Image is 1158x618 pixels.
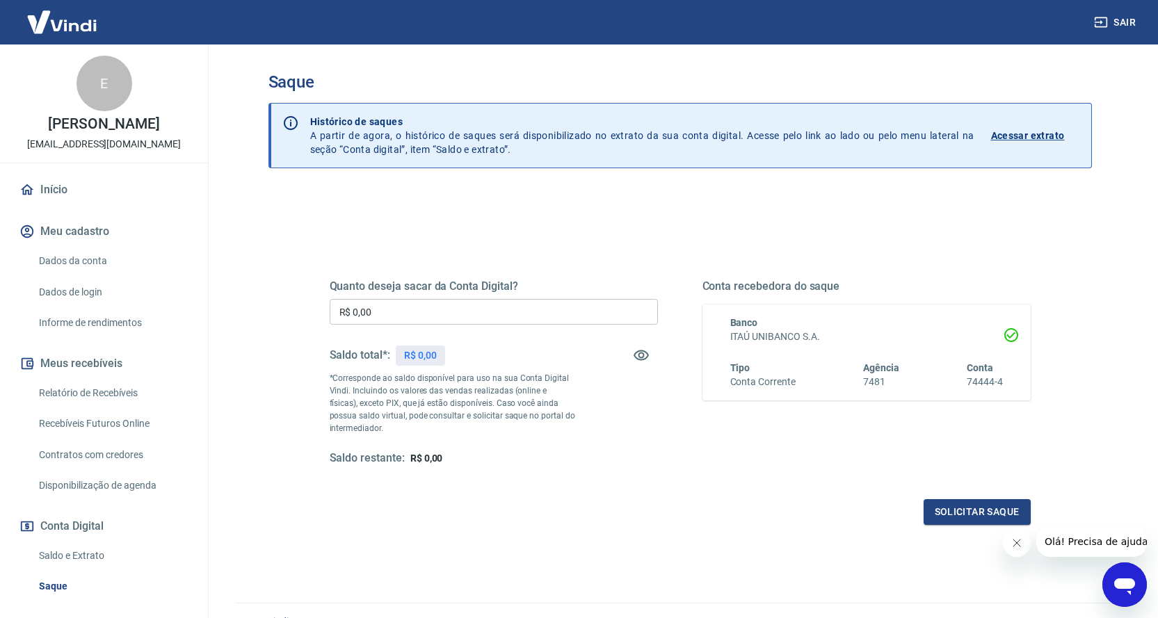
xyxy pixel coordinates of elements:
[1091,10,1141,35] button: Sair
[730,362,750,373] span: Tipo
[924,499,1031,525] button: Solicitar saque
[991,115,1080,156] a: Acessar extrato
[17,348,191,379] button: Meus recebíveis
[730,317,758,328] span: Banco
[1003,529,1031,557] iframe: Fechar mensagem
[1036,526,1147,557] iframe: Mensagem da empresa
[730,375,796,389] h6: Conta Corrente
[1102,562,1147,607] iframe: Botão para abrir a janela de mensagens
[404,348,437,363] p: R$ 0,00
[33,572,191,601] a: Saque
[17,1,107,43] img: Vindi
[33,379,191,407] a: Relatório de Recebíveis
[268,72,1092,92] h3: Saque
[33,542,191,570] a: Saldo e Extrato
[33,278,191,307] a: Dados de login
[967,375,1003,389] h6: 74444-4
[27,137,181,152] p: [EMAIL_ADDRESS][DOMAIN_NAME]
[310,115,974,129] p: Histórico de saques
[8,10,117,21] span: Olá! Precisa de ajuda?
[967,362,993,373] span: Conta
[330,279,658,293] h5: Quanto deseja sacar da Conta Digital?
[330,372,576,434] p: *Corresponde ao saldo disponível para uso na sua Conta Digital Vindi. Incluindo os valores das ve...
[48,117,159,131] p: [PERSON_NAME]
[330,451,405,466] h5: Saldo restante:
[730,330,1003,344] h6: ITAÚ UNIBANCO S.A.
[410,453,443,464] span: R$ 0,00
[702,279,1031,293] h5: Conta recebedora do saque
[863,375,899,389] h6: 7481
[330,348,390,362] h5: Saldo total*:
[33,441,191,469] a: Contratos com credores
[17,216,191,247] button: Meu cadastro
[33,409,191,438] a: Recebíveis Futuros Online
[863,362,899,373] span: Agência
[991,129,1065,143] p: Acessar extrato
[33,247,191,275] a: Dados da conta
[310,115,974,156] p: A partir de agora, o histórico de saques será disponibilizado no extrato da sua conta digital. Ac...
[17,511,191,542] button: Conta Digital
[17,174,191,205] a: Início
[33,471,191,500] a: Disponibilização de agenda
[77,56,132,111] div: E
[33,309,191,337] a: Informe de rendimentos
